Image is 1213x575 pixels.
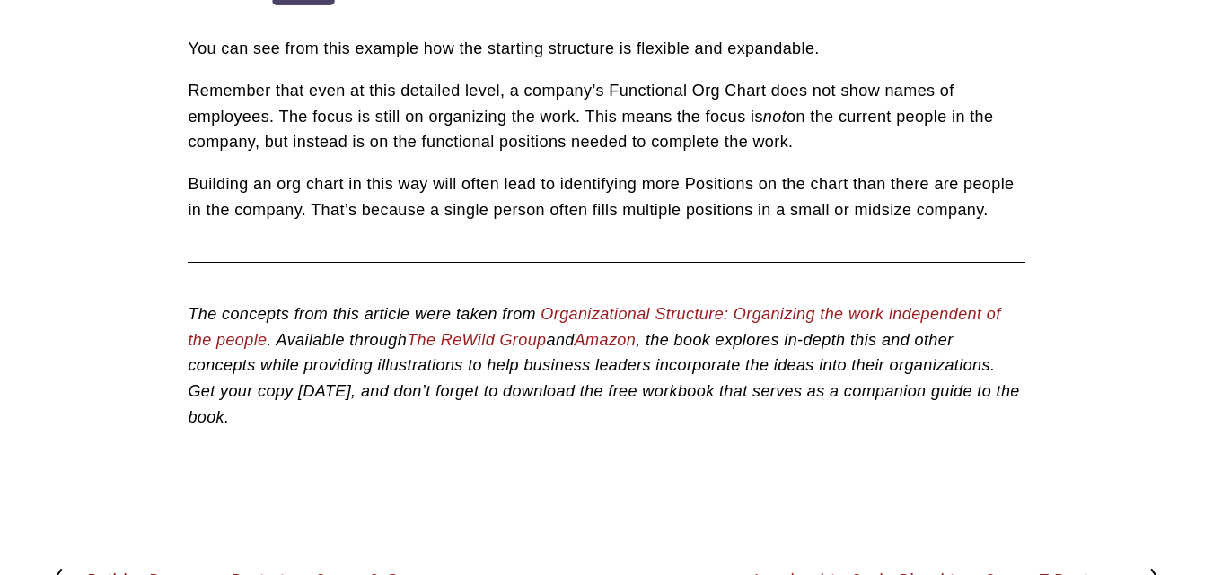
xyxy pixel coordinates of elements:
a: Amazon [575,331,636,349]
em: . Available through [267,331,407,349]
a: The ReWild Group [407,331,546,349]
em: and [546,331,574,349]
em: The concepts from this article were taken from [188,305,536,323]
p: Building an org chart in this way will often lead to identifying more Positions on the chart than... [188,171,1024,223]
p: Remember that even at this detailed level, a company’s Functional Org Chart does not show names o... [188,78,1024,155]
em: , the book explores in-depth this and other concepts while providing illustrations to help busine... [188,331,1024,426]
em: not [763,108,787,126]
p: You can see from this example how the starting structure is flexible and expandable. [188,36,1024,62]
a: Organizational Structure: Organizing the work independent of the people [188,305,1000,349]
